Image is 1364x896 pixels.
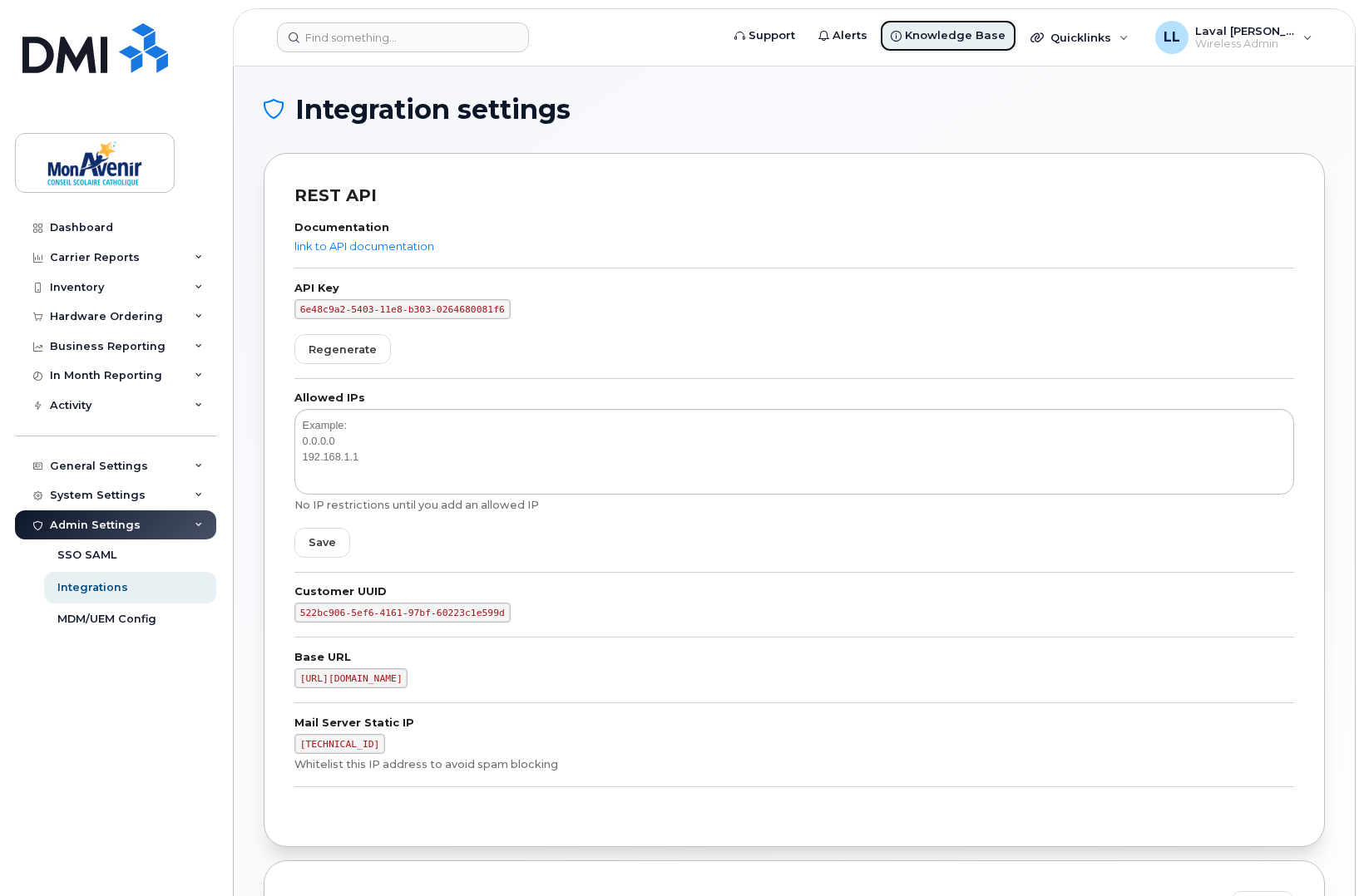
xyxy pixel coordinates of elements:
span: Integration settings [295,97,571,122]
label: Base URL [294,652,1294,663]
label: Mail Server Static IP [294,718,1294,729]
a: link to API documentation [294,239,434,253]
button: Save [294,528,350,558]
div: No IP restrictions until you add an allowed IP [294,498,1294,513]
code: [URL][DOMAIN_NAME] [294,668,408,688]
span: Save [309,534,336,550]
code: 522bc906-5ef6-4161-97bf-60223c1e599d [294,603,511,623]
span: Regenerate [309,342,377,357]
label: Allowed IPs [294,393,1294,404]
label: Documentation [294,223,1294,234]
code: [TECHNICAL_ID] [294,734,385,754]
div: REST API [294,184,1294,208]
label: Customer UUID [294,587,1294,598]
button: Regenerate [294,334,391,364]
label: API Key [294,283,1294,294]
div: Whitelist this IP address to avoid spam blocking [294,757,1294,772]
code: 6e48c9a2-5403-11e8-b303-0264680081f6 [294,299,511,319]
